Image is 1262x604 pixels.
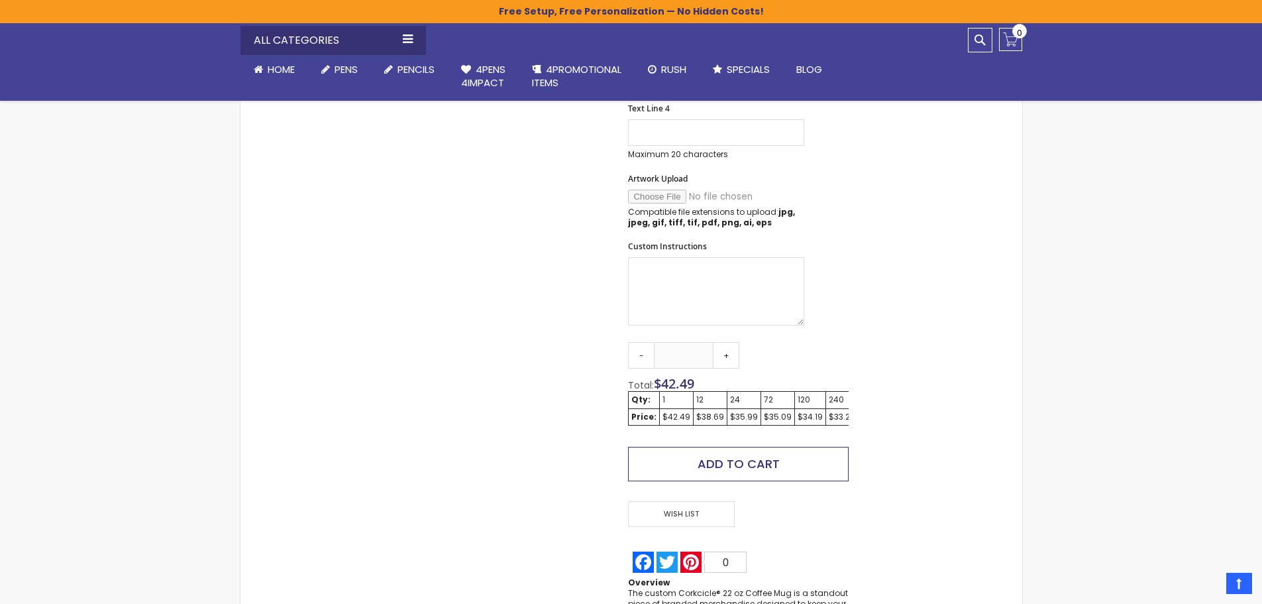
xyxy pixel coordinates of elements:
[727,62,770,76] span: Specials
[628,501,738,527] a: Wish List
[628,447,848,481] button: Add to Cart
[628,206,795,228] strong: jpg, jpeg, gif, tiff, tif, pdf, png, ai, eps
[662,412,690,422] div: $42.49
[628,501,734,527] span: Wish List
[999,28,1022,51] a: 0
[631,394,651,405] strong: Qty:
[696,412,724,422] div: $38.69
[700,55,783,84] a: Specials
[631,411,657,422] strong: Price:
[371,55,448,84] a: Pencils
[240,55,308,84] a: Home
[532,62,621,90] span: 4PROMOTIONAL ITEMS
[829,394,855,405] div: 240
[730,412,758,422] div: $35.99
[628,207,804,228] p: Compatible file extensions to upload:
[698,455,780,472] span: Add to Cart
[798,394,823,405] div: 120
[696,394,724,405] div: 12
[661,375,694,393] span: 42.49
[631,552,655,573] a: Facebook
[240,26,426,55] div: All Categories
[796,62,822,76] span: Blog
[764,412,792,422] div: $35.09
[628,173,688,184] span: Artwork Upload
[308,55,371,84] a: Pens
[461,62,505,90] span: 4Pens 4impact
[335,62,358,76] span: Pens
[662,394,690,405] div: 1
[628,342,655,369] a: -
[764,394,792,405] div: 72
[679,552,748,573] a: Pinterest0
[628,577,670,588] strong: Overview
[268,62,295,76] span: Home
[1226,573,1252,594] a: Top
[730,394,758,405] div: 24
[1017,27,1022,39] span: 0
[635,55,700,84] a: Rush
[661,62,686,76] span: Rush
[723,557,729,568] span: 0
[654,375,694,393] span: $
[448,55,519,98] a: 4Pens4impact
[655,552,679,573] a: Twitter
[628,149,804,160] p: Maximum 20 characters
[829,412,855,422] div: $33.29
[397,62,435,76] span: Pencils
[628,241,707,252] span: Custom Instructions
[628,379,654,392] span: Total:
[628,103,670,114] span: Text Line 4
[713,342,739,369] a: +
[519,55,635,98] a: 4PROMOTIONALITEMS
[798,412,823,422] div: $34.19
[783,55,835,84] a: Blog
